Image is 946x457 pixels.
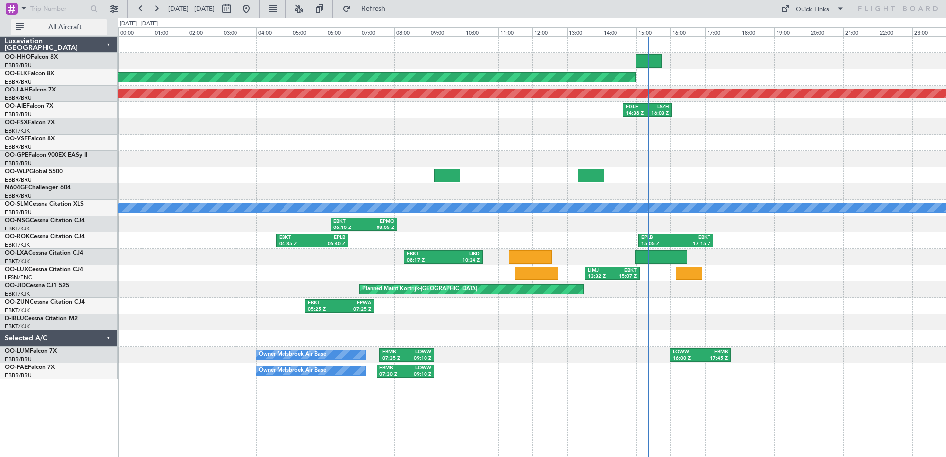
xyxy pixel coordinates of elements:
[5,54,58,60] a: OO-HHOFalcon 8X
[602,27,636,36] div: 14:00
[5,176,32,183] a: EBBR/BRU
[5,71,27,77] span: OO-ELK
[673,355,700,362] div: 16:00 Z
[5,209,32,216] a: EBBR/BRU
[364,225,394,231] div: 08:05 Z
[26,24,104,31] span: All Aircraft
[259,347,326,362] div: Owner Melsbroek Air Base
[5,136,28,142] span: OO-VSF
[5,201,84,207] a: OO-SLMCessna Citation XLS
[5,348,57,354] a: OO-LUMFalcon 7X
[291,27,326,36] div: 05:00
[308,306,339,313] div: 05:25 Z
[279,234,312,241] div: EBKT
[567,27,602,36] div: 13:00
[339,300,371,307] div: EPWA
[364,218,394,225] div: EPMO
[5,120,55,126] a: OO-FSXFalcon 7X
[641,241,676,248] div: 15:05 Z
[796,5,829,15] div: Quick Links
[809,27,844,36] div: 20:00
[382,349,407,356] div: EBMB
[701,349,728,356] div: EBMB
[613,267,637,274] div: EBKT
[498,27,533,36] div: 11:00
[532,27,567,36] div: 12:00
[338,1,397,17] button: Refresh
[648,104,669,111] div: LSZH
[222,27,256,36] div: 03:00
[339,306,371,313] div: 07:25 Z
[407,257,443,264] div: 08:17 Z
[443,257,480,264] div: 10:34 Z
[256,27,291,36] div: 04:00
[120,20,158,28] div: [DATE] - [DATE]
[407,251,443,258] div: EBKT
[407,355,431,362] div: 09:10 Z
[5,103,53,109] a: OO-AIEFalcon 7X
[362,282,477,297] div: Planned Maint Kortrijk-[GEOGRAPHIC_DATA]
[5,169,29,175] span: OO-WLP
[5,78,32,86] a: EBBR/BRU
[5,225,30,232] a: EBKT/KJK
[394,27,429,36] div: 08:00
[648,110,669,117] div: 16:03 Z
[626,110,648,117] div: 14:38 Z
[5,120,28,126] span: OO-FSX
[636,27,671,36] div: 15:00
[676,241,710,248] div: 17:15 Z
[5,201,29,207] span: OO-SLM
[774,27,809,36] div: 19:00
[312,241,345,248] div: 06:40 Z
[5,307,30,314] a: EBKT/KJK
[5,234,85,240] a: OO-ROKCessna Citation CJ4
[168,4,215,13] span: [DATE] - [DATE]
[5,372,32,379] a: EBBR/BRU
[429,27,464,36] div: 09:00
[443,251,480,258] div: LIBD
[776,1,849,17] button: Quick Links
[5,152,87,158] a: OO-GPEFalcon 900EX EASy II
[5,143,32,151] a: EBBR/BRU
[353,5,394,12] span: Refresh
[5,218,30,224] span: OO-NSG
[588,267,612,274] div: LIMJ
[5,87,56,93] a: OO-LAHFalcon 7X
[588,274,612,280] div: 13:32 Z
[5,87,29,93] span: OO-LAH
[308,300,339,307] div: EBKT
[279,241,312,248] div: 04:35 Z
[5,299,30,305] span: OO-ZUN
[676,234,710,241] div: EBKT
[5,103,26,109] span: OO-AIE
[5,316,24,321] span: D-IBLU
[5,169,63,175] a: OO-WLPGlobal 5500
[312,234,345,241] div: EPLB
[406,365,431,372] div: LOWW
[5,160,32,167] a: EBBR/BRU
[613,274,637,280] div: 15:07 Z
[259,364,326,378] div: Owner Melsbroek Air Base
[379,365,405,372] div: EBMB
[5,111,32,118] a: EBBR/BRU
[5,267,83,273] a: OO-LUXCessna Citation CJ4
[5,234,30,240] span: OO-ROK
[705,27,740,36] div: 17:00
[5,365,28,370] span: OO-FAE
[5,348,30,354] span: OO-LUM
[30,1,87,16] input: Trip Number
[5,258,30,265] a: EBKT/KJK
[701,355,728,362] div: 17:45 Z
[626,104,648,111] div: EGLF
[673,349,700,356] div: LOWW
[641,234,676,241] div: EPLB
[407,349,431,356] div: LOWW
[5,152,28,158] span: OO-GPE
[5,241,30,249] a: EBKT/KJK
[5,136,55,142] a: OO-VSFFalcon 8X
[5,323,30,330] a: EBKT/KJK
[5,274,32,281] a: LFSN/ENC
[5,127,30,135] a: EBKT/KJK
[5,218,85,224] a: OO-NSGCessna Citation CJ4
[5,290,30,298] a: EBKT/KJK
